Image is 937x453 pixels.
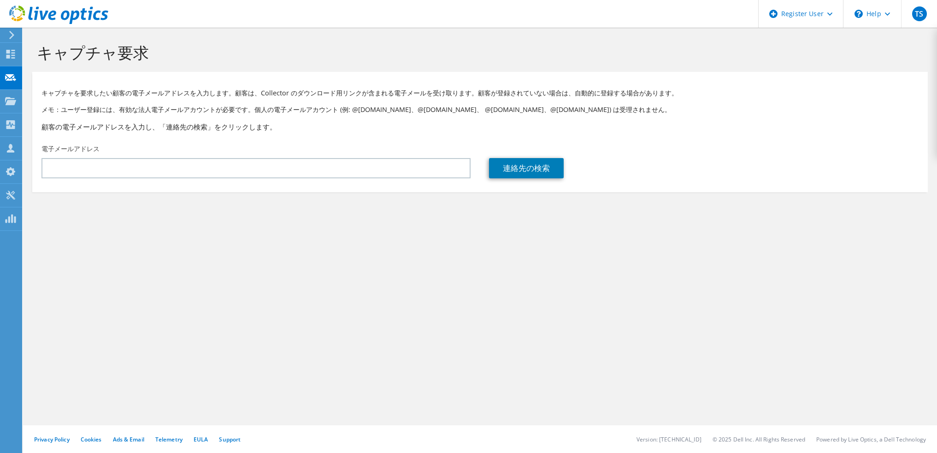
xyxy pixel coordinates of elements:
[219,435,241,443] a: Support
[37,43,919,62] h1: キャプチャ要求
[41,88,919,98] p: キャプチャを要求したい顧客の電子メールアドレスを入力します。顧客は、Collector のダウンロード用リンクが含まれる電子メールを受け取ります。顧客が登録されていない場合は、自動的に登録する場...
[41,105,919,115] p: メモ：ユーザー登録には、有効な法人電子メールアカウントが必要です。個人の電子メールアカウント (例: @[DOMAIN_NAME]、@[DOMAIN_NAME]、 @[DOMAIN_NAME]、...
[41,122,919,132] h3: 顧客の電子メールアドレスを入力し、「連絡先の検索」をクリックします。
[81,435,102,443] a: Cookies
[34,435,70,443] a: Privacy Policy
[489,158,564,178] a: 連絡先の検索
[854,10,863,18] svg: \n
[816,435,926,443] li: Powered by Live Optics, a Dell Technology
[155,435,183,443] a: Telemetry
[194,435,208,443] a: EULA
[113,435,144,443] a: Ads & Email
[636,435,701,443] li: Version: [TECHNICAL_ID]
[713,435,805,443] li: © 2025 Dell Inc. All Rights Reserved
[41,144,100,153] label: 電子メールアドレス
[912,6,927,21] span: TS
